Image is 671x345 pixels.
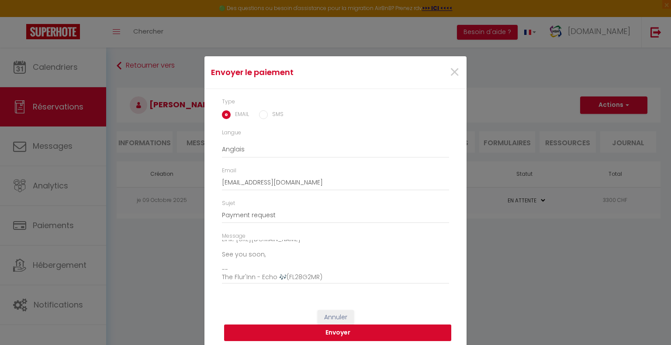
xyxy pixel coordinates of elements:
[224,325,451,341] button: Envoyer
[222,232,246,240] label: Message
[231,110,249,120] label: EMAIL
[211,66,373,79] h4: Envoyer le paiement
[318,310,354,325] button: Annuler
[449,59,460,85] span: ×
[222,167,236,175] label: Email
[449,63,460,82] button: Close
[222,199,235,208] label: Sujet
[222,129,241,137] label: Langue
[222,98,235,106] label: Type
[268,110,284,120] label: SMS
